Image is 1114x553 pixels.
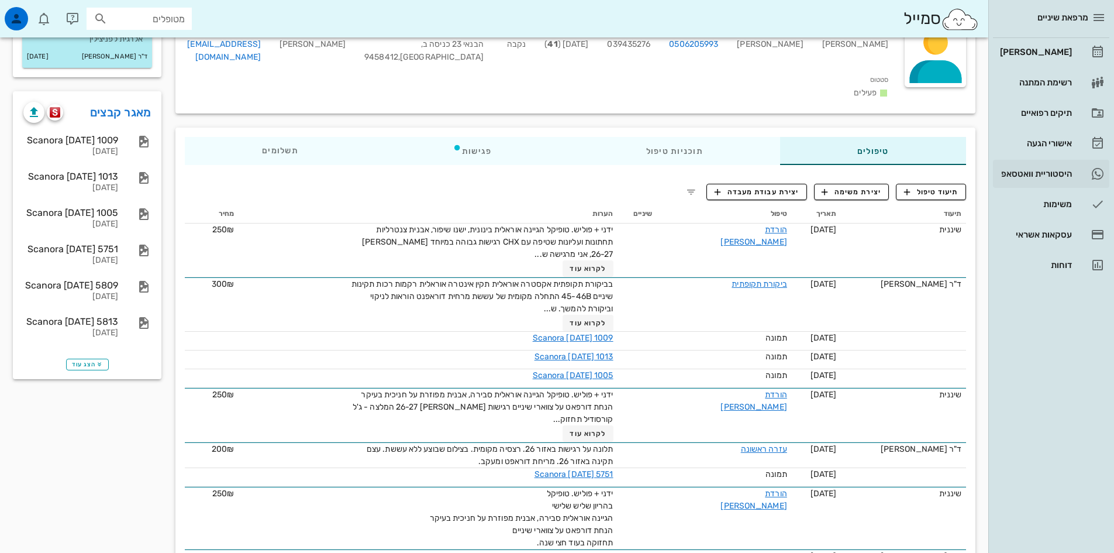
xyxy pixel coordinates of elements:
[998,47,1072,57] div: [PERSON_NAME]
[23,183,118,193] div: [DATE]
[765,469,787,479] span: תמונה
[239,205,618,224] th: הערות
[50,107,61,118] img: scanora logo
[570,265,606,273] span: לקרוא עוד
[765,333,787,343] span: תמונה
[811,444,837,454] span: [DATE]
[941,8,979,31] img: SmileCloud logo
[421,39,423,49] span: ,
[23,243,118,255] div: Scanora [DATE] 5751
[430,489,613,548] span: ידני + פוליש. טופיקל בהריון שליש שלישי הגיינה אוראלית סבירה, אבנית מפוזרת על חניכית בעיקר הנחת דו...
[814,184,889,200] button: יצירת משימה
[32,33,143,46] p: אלרגית לפניצילין
[212,279,234,289] span: 300₪
[398,52,400,62] span: ,
[811,279,837,289] span: [DATE]
[27,50,49,63] small: [DATE]
[657,205,792,224] th: טיפול
[570,430,606,438] span: לקרוא עוד
[993,68,1109,97] a: רשימת המתנה
[23,171,118,182] div: Scanora [DATE] 1013
[66,359,109,370] button: הצג עוד
[23,256,118,266] div: [DATE]
[765,352,787,362] span: תמונה
[846,278,961,290] div: ד"ר [PERSON_NAME]
[811,333,837,343] span: [DATE]
[533,333,613,343] a: Scanora [DATE] 1009
[23,207,118,218] div: Scanora [DATE] 1005
[811,469,837,479] span: [DATE]
[563,260,613,277] button: לקרוא עוד
[998,230,1072,239] div: עסקאות אשראי
[398,52,484,62] span: [GEOGRAPHIC_DATA]
[187,39,261,62] a: [EMAIL_ADDRESS][DOMAIN_NAME]
[998,139,1072,148] div: אישורי הגעה
[534,352,613,362] a: Scanora [DATE] 1013
[35,9,42,16] span: תג
[23,316,118,327] div: Scanora [DATE] 5813
[353,390,613,424] span: ידני + פוליש. טופיקל הגיינה אוראלית סבירה, אבנית מפוזרת על חניכית בעיקר הנחת דורפאט על צווארי שינ...
[23,135,118,146] div: Scanora [DATE] 1009
[547,39,557,49] strong: 41
[998,260,1072,270] div: דוחות
[811,225,837,235] span: [DATE]
[846,224,961,236] div: שיננית
[720,390,787,412] a: הורדת [PERSON_NAME]
[212,390,234,400] span: 250₪
[23,280,118,291] div: Scanora [DATE] 5809
[47,104,63,121] button: scanora logo
[896,184,966,200] button: תיעוד טיפול
[706,184,806,200] button: יצירת עבודת מעבדה
[362,225,613,259] span: ידני + פוליש. טופיקל הגיינה אוראלית בינונית, ישנו שיפור, אבנית צנטרליות תחתונות ועליונות שטיפה עם...
[534,469,613,479] a: Scanora [DATE] 5751
[270,22,355,71] div: [PERSON_NAME]
[212,225,234,235] span: 250₪
[618,205,657,224] th: שיניים
[23,147,118,157] div: [DATE]
[720,489,787,511] a: הורדת [PERSON_NAME]
[841,205,966,224] th: תיעוד
[811,352,837,362] span: [DATE]
[846,389,961,401] div: שיננית
[421,39,484,49] span: הבנאי 23 כניסה ב
[993,99,1109,127] a: תיקים רפואיים
[903,6,979,32] div: סמייל
[998,108,1072,118] div: תיקים רפואיים
[570,319,606,327] span: לקרוא עוד
[375,137,569,165] div: פגישות
[780,137,966,165] div: טיפולים
[727,22,812,71] div: [PERSON_NAME]
[23,328,118,338] div: [DATE]
[993,251,1109,279] a: דוחות
[741,444,787,454] a: עזרה ראשונה
[998,200,1072,209] div: משימות
[993,190,1109,218] a: משימות
[904,187,958,197] span: תיעוד טיפול
[72,361,103,368] span: הצג עוד
[822,187,881,197] span: יצירת משימה
[870,76,889,84] small: סטטוס
[262,147,298,155] span: תשלומים
[23,292,118,302] div: [DATE]
[846,443,961,455] div: ד"ר [PERSON_NAME]
[993,160,1109,188] a: תגהיסטוריית וואטסאפ
[569,137,780,165] div: תוכניות טיפול
[544,39,588,49] span: [DATE] ( )
[993,129,1109,157] a: אישורי הגעה
[998,169,1072,178] div: היסטוריית וואטסאפ
[854,88,877,98] span: פעילים
[533,370,613,380] a: Scanora [DATE] 1005
[607,39,650,49] span: 039435276
[993,38,1109,66] a: [PERSON_NAME]
[351,279,613,314] span: בביקורת תקופתית אקסטרה אוראלית תקין אינטרה אוראלית רקמות רכות תקינות שיניים 45-46B התחלה מקומית ש...
[669,38,718,51] a: 0506205993
[732,279,787,289] a: ביקורת תקופתית
[90,103,151,122] a: מאגר קבצים
[212,444,234,454] span: 200₪
[811,390,837,400] span: [DATE]
[792,205,841,224] th: תאריך
[811,489,837,499] span: [DATE]
[998,78,1072,87] div: רשימת המתנה
[23,219,118,229] div: [DATE]
[212,489,234,499] span: 250₪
